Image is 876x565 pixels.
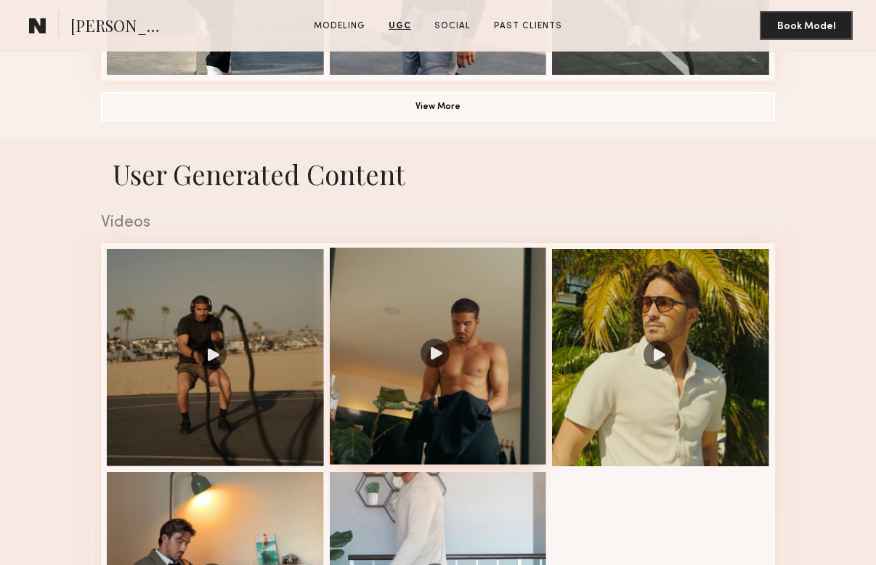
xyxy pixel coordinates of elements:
[308,20,371,33] a: Modeling
[89,156,787,192] h1: User Generated Content
[760,11,853,40] button: Book Model
[488,20,568,33] a: Past Clients
[429,20,476,33] a: Social
[101,214,775,231] div: Videos
[760,19,853,31] a: Book Model
[70,15,171,40] span: [PERSON_NAME]
[383,20,417,33] a: UGC
[101,92,775,121] button: View More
